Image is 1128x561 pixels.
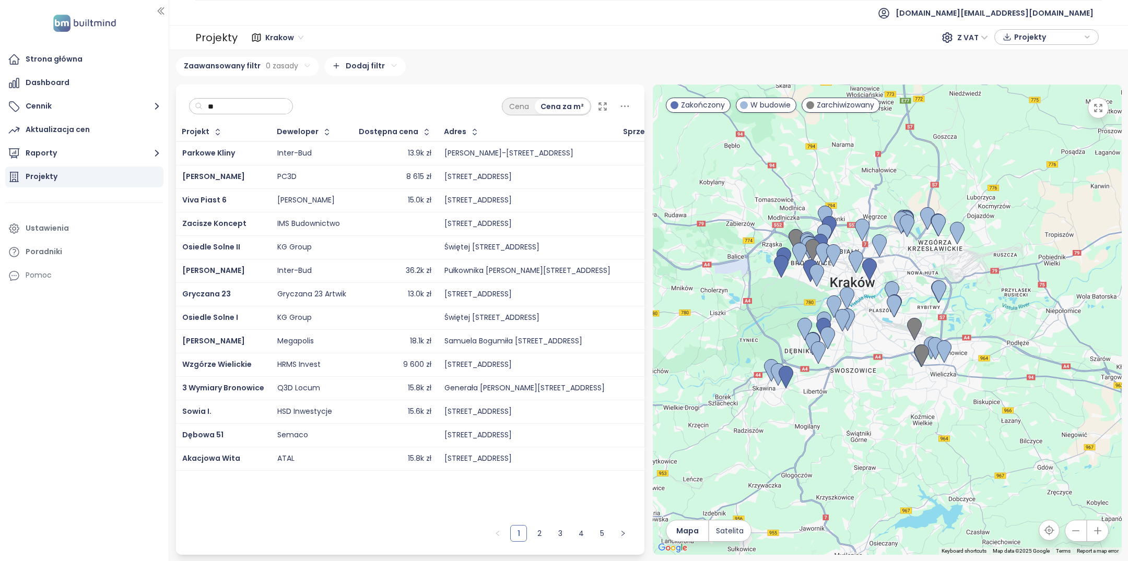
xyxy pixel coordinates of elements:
span: Projekty [1014,29,1082,45]
div: Semaco [277,431,308,440]
div: Pułkownika [PERSON_NAME][STREET_ADDRESS] [444,266,610,276]
div: 18.1k zł [410,337,431,346]
a: Gryczana 23 [182,289,231,299]
a: Osiedle Solne II [182,242,240,252]
div: Strona główna [26,53,83,66]
a: Dashboard [5,73,163,93]
span: left [495,530,501,536]
li: 4 [573,525,590,542]
div: Świętej [STREET_ADDRESS] [444,313,539,323]
a: Projekty [5,166,163,187]
a: 4 [573,526,589,541]
a: Ustawienia [5,218,163,239]
a: Aktualizacja cen [5,120,163,140]
div: 15.8k zł [408,454,431,463]
div: 13.0k zł [408,290,431,299]
div: Inter-Bud [277,149,312,158]
div: 15.0k zł [408,196,431,205]
span: W budowie [750,99,791,111]
div: HRMS Invest [277,360,321,369]
a: [PERSON_NAME] [182,171,245,182]
a: 1 [511,526,526,541]
div: Dostępna cena [359,128,418,135]
div: Dashboard [26,76,69,89]
span: Zarchiwizowany [817,99,874,111]
div: Poradniki [26,245,62,258]
div: [PERSON_NAME] [277,196,335,205]
a: 3 Wymiary Bronowice [182,383,264,393]
a: Terms (opens in new tab) [1056,548,1071,554]
div: [STREET_ADDRESS] [444,360,512,369]
div: 36.2k zł [406,266,431,276]
div: KG Group [277,313,312,323]
span: Dębowa 51 [182,429,224,440]
button: Mapa [666,520,708,541]
div: Zaawansowany filtr [176,57,319,76]
div: [STREET_ADDRESS] [444,219,512,229]
div: Deweloper [277,128,319,135]
div: button [1000,29,1093,45]
span: Sprzedane jednostki [623,128,702,135]
a: Strona główna [5,49,163,70]
div: Adres [444,128,466,135]
div: [STREET_ADDRESS] [444,196,512,205]
a: 5 [594,526,610,541]
div: 13.9k zł [408,149,431,158]
a: [PERSON_NAME] [182,336,245,346]
div: [STREET_ADDRESS] [444,290,512,299]
li: 1 [510,525,527,542]
div: [STREET_ADDRESS] [444,407,512,416]
span: [DOMAIN_NAME][EMAIL_ADDRESS][DOMAIN_NAME] [896,1,1094,26]
a: Sowia I. [182,406,211,416]
div: Ustawienia [26,222,69,235]
button: Raporty [5,143,163,164]
div: Dodaj filtr [324,57,406,76]
img: Google [655,541,690,555]
div: Inter-Bud [277,266,312,276]
li: 2 [531,525,548,542]
div: Pomoc [5,265,163,286]
span: Satelita [716,525,744,536]
li: 3 [552,525,569,542]
a: Osiedle Solne I [182,312,238,323]
a: Open this area in Google Maps (opens a new window) [655,541,690,555]
span: [PERSON_NAME] [182,265,245,276]
div: ATAL [277,454,295,463]
a: Akacjowa Wita [182,453,240,463]
div: Pomoc [26,269,52,282]
span: Mapa [676,525,699,536]
div: IMS Budownictwo [277,219,340,229]
div: [STREET_ADDRESS] [444,454,512,463]
div: [PERSON_NAME]-[STREET_ADDRESS] [444,149,573,158]
a: 2 [532,526,547,541]
div: Gryczana 23 Artwik [277,290,346,299]
div: HSD Inwestycje [277,407,332,416]
div: Q3D Locum [277,384,320,393]
div: 15.6k zł [408,407,431,416]
img: logo [50,13,119,34]
span: Krakow [265,30,303,45]
span: Z VAT [957,30,988,45]
div: Aktualizacja cen [26,123,90,136]
div: 8 615 zł [406,172,431,182]
button: right [615,525,631,542]
div: Cena [503,99,535,114]
div: Cena za m² [535,99,590,114]
div: [STREET_ADDRESS] [444,431,512,440]
div: [STREET_ADDRESS] [444,172,512,182]
a: Zacisze Koncept [182,218,246,229]
a: Viva Piast 6 [182,195,227,205]
li: 5 [594,525,610,542]
a: Parkowe Kliny [182,148,235,158]
button: Satelita [709,520,751,541]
